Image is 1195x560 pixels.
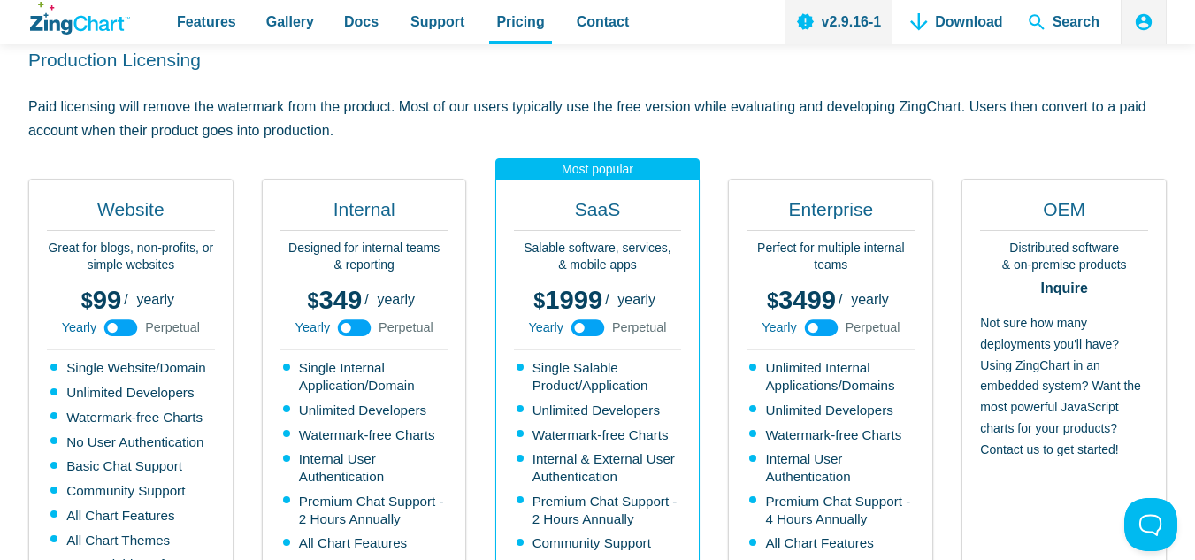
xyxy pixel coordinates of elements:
span: Features [177,10,236,34]
li: Internal & External User Authentication [517,450,682,486]
span: Perpetual [846,321,900,334]
p: Great for blogs, non-profits, or simple websites [47,240,215,274]
p: Salable software, services, & mobile apps [514,240,682,274]
iframe: Toggle Customer Support [1124,498,1177,551]
h2: Internal [280,197,448,231]
span: 99 [81,286,121,314]
span: yearly [377,292,415,307]
li: All Chart Features [749,534,915,552]
li: Watermark-free Charts [50,409,213,426]
li: Watermark-free Charts [749,426,915,444]
p: Distributed software & on-premise products [980,240,1148,274]
span: yearly [851,292,889,307]
h2: SaaS [514,197,682,231]
span: yearly [136,292,174,307]
li: Unlimited Developers [283,402,448,419]
li: Watermark-free Charts [283,426,448,444]
li: Basic Chat Support [50,457,213,475]
span: Docs [344,10,379,34]
span: Yearly [762,321,796,334]
span: 349 [308,286,363,314]
li: Community Support [517,534,682,552]
li: Single Salable Product/Application [517,359,682,395]
span: Yearly [62,321,96,334]
span: 3499 [767,286,836,314]
li: All Chart Features [283,534,448,552]
li: Premium Chat Support - 2 Hours Annually [283,493,448,528]
h2: Production Licensing [28,48,1167,72]
li: Premium Chat Support - 2 Hours Annually [517,493,682,528]
span: Perpetual [145,321,200,334]
p: Paid licensing will remove the watermark from the product. Most of our users typically use the fr... [28,95,1167,142]
li: Community Support [50,482,213,500]
li: Unlimited Internal Applications/Domains [749,359,915,395]
span: Pricing [496,10,544,34]
li: Unlimited Developers [749,402,915,419]
li: All Chart Themes [50,532,213,549]
a: ZingChart Logo. Click to return to the homepage [30,2,130,35]
li: Unlimited Developers [517,402,682,419]
strong: Inquire [980,281,1148,295]
span: Perpetual [379,321,433,334]
li: Single Internal Application/Domain [283,359,448,395]
span: / [364,293,368,307]
span: / [605,293,609,307]
span: Contact [577,10,630,34]
h2: OEM [980,197,1148,231]
span: yearly [617,292,655,307]
li: Premium Chat Support - 4 Hours Annually [749,493,915,528]
h2: Enterprise [747,197,915,231]
li: Internal User Authentication [749,450,915,486]
li: Internal User Authentication [283,450,448,486]
li: Watermark-free Charts [517,426,682,444]
span: Gallery [266,10,314,34]
span: 1999 [533,286,602,314]
span: / [124,293,127,307]
li: Unlimited Developers [50,384,213,402]
span: Yearly [528,321,563,334]
p: Designed for internal teams & reporting [280,240,448,274]
span: / [839,293,842,307]
li: Single Website/Domain [50,359,213,377]
span: Yearly [295,321,330,334]
li: All Chart Features [50,507,213,525]
span: Perpetual [612,321,667,334]
li: No User Authentication [50,433,213,451]
span: Support [410,10,464,34]
h2: Website [47,197,215,231]
p: Perfect for multiple internal teams [747,240,915,274]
